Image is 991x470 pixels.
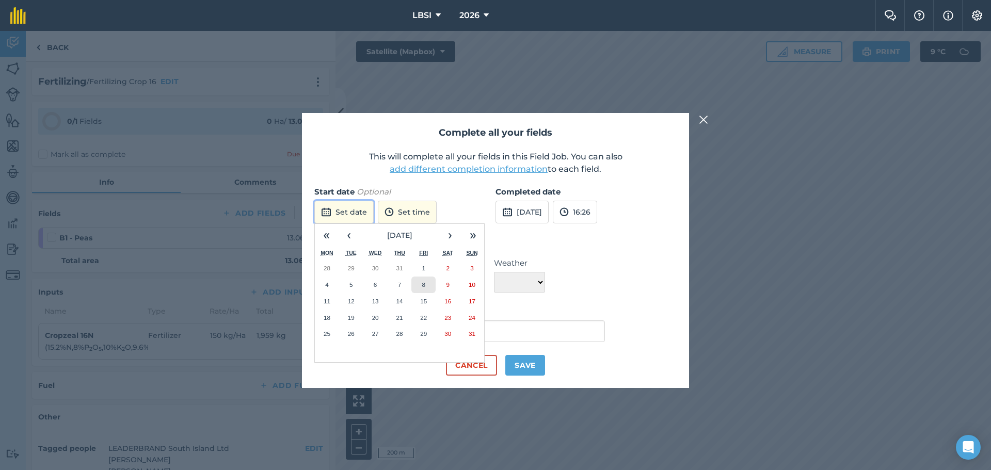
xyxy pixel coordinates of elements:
abbr: August 28, 2025 [396,330,403,337]
button: August 6, 2025 [363,277,388,293]
strong: Completed date [495,187,561,197]
abbr: August 2, 2025 [446,265,449,271]
button: August 25, 2025 [315,326,339,342]
button: Set date [314,201,374,223]
button: August 23, 2025 [436,310,460,326]
span: LBSI [412,9,431,22]
button: July 28, 2025 [315,260,339,277]
button: Save [505,355,545,376]
button: August 13, 2025 [363,293,388,310]
button: August 11, 2025 [315,293,339,310]
button: Cancel [446,355,497,376]
abbr: August 31, 2025 [469,330,475,337]
button: ‹ [338,224,360,247]
button: August 3, 2025 [460,260,484,277]
img: fieldmargin Logo [10,7,26,24]
abbr: July 31, 2025 [396,265,403,271]
button: August 16, 2025 [436,293,460,310]
button: August 18, 2025 [315,310,339,326]
abbr: Monday [321,250,333,256]
label: Weather [494,257,545,269]
abbr: August 20, 2025 [372,314,379,321]
button: August 27, 2025 [363,326,388,342]
abbr: August 18, 2025 [324,314,330,321]
button: August 19, 2025 [339,310,363,326]
span: 2026 [459,9,479,22]
abbr: Friday [419,250,428,256]
abbr: August 21, 2025 [396,314,403,321]
button: August 10, 2025 [460,277,484,293]
abbr: August 16, 2025 [444,298,451,304]
img: svg+xml;base64,PHN2ZyB4bWxucz0iaHR0cDovL3d3dy53My5vcmcvMjAwMC9zdmciIHdpZHRoPSIxNyIgaGVpZ2h0PSIxNy... [943,9,953,22]
abbr: August 25, 2025 [324,330,330,337]
abbr: Sunday [466,250,477,256]
button: August 9, 2025 [436,277,460,293]
button: Set time [378,201,437,223]
button: [DATE] [360,224,439,247]
abbr: August 13, 2025 [372,298,379,304]
p: This will complete all your fields in this Field Job. You can also to each field. [314,151,677,175]
abbr: August 5, 2025 [349,281,353,288]
abbr: Tuesday [346,250,357,256]
button: August 5, 2025 [339,277,363,293]
abbr: August 15, 2025 [420,298,427,304]
button: August 22, 2025 [411,310,436,326]
abbr: August 19, 2025 [348,314,355,321]
img: svg+xml;base64,PD94bWwgdmVyc2lvbj0iMS4wIiBlbmNvZGluZz0idXRmLTgiPz4KPCEtLSBHZW5lcmF0b3I6IEFkb2JlIE... [385,206,394,218]
abbr: August 4, 2025 [325,281,328,288]
img: svg+xml;base64,PHN2ZyB4bWxucz0iaHR0cDovL3d3dy53My5vcmcvMjAwMC9zdmciIHdpZHRoPSIyMiIgaGVpZ2h0PSIzMC... [699,114,708,126]
button: August 4, 2025 [315,277,339,293]
button: August 29, 2025 [411,326,436,342]
abbr: August 12, 2025 [348,298,355,304]
img: svg+xml;base64,PD94bWwgdmVyc2lvbj0iMS4wIiBlbmNvZGluZz0idXRmLTgiPz4KPCEtLSBHZW5lcmF0b3I6IEFkb2JlIE... [560,206,569,218]
button: August 15, 2025 [411,293,436,310]
button: » [461,224,484,247]
abbr: July 28, 2025 [324,265,330,271]
h2: Complete all your fields [314,125,677,140]
img: A question mark icon [913,10,925,21]
button: July 29, 2025 [339,260,363,277]
button: August 31, 2025 [460,326,484,342]
button: August 1, 2025 [411,260,436,277]
button: August 17, 2025 [460,293,484,310]
abbr: Wednesday [369,250,382,256]
button: [DATE] [495,201,549,223]
img: A cog icon [971,10,983,21]
abbr: August 11, 2025 [324,298,330,304]
abbr: August 27, 2025 [372,330,379,337]
button: › [439,224,461,247]
abbr: August 22, 2025 [420,314,427,321]
button: August 24, 2025 [460,310,484,326]
abbr: August 24, 2025 [469,314,475,321]
img: Two speech bubbles overlapping with the left bubble in the forefront [884,10,897,21]
h3: Weather [314,235,677,249]
button: August 8, 2025 [411,277,436,293]
abbr: August 23, 2025 [444,314,451,321]
abbr: July 29, 2025 [348,265,355,271]
button: August 28, 2025 [388,326,412,342]
button: August 26, 2025 [339,326,363,342]
button: add different completion information [390,163,548,175]
abbr: August 8, 2025 [422,281,425,288]
img: svg+xml;base64,PD94bWwgdmVyc2lvbj0iMS4wIiBlbmNvZGluZz0idXRmLTgiPz4KPCEtLSBHZW5lcmF0b3I6IEFkb2JlIE... [502,206,513,218]
abbr: August 3, 2025 [470,265,473,271]
strong: Start date [314,187,355,197]
abbr: August 29, 2025 [420,330,427,337]
button: August 20, 2025 [363,310,388,326]
abbr: Saturday [443,250,453,256]
abbr: August 9, 2025 [446,281,449,288]
button: July 30, 2025 [363,260,388,277]
button: July 31, 2025 [388,260,412,277]
img: svg+xml;base64,PD94bWwgdmVyc2lvbj0iMS4wIiBlbmNvZGluZz0idXRmLTgiPz4KPCEtLSBHZW5lcmF0b3I6IEFkb2JlIE... [321,206,331,218]
abbr: Thursday [394,250,405,256]
abbr: August 14, 2025 [396,298,403,304]
button: August 2, 2025 [436,260,460,277]
button: August 12, 2025 [339,293,363,310]
em: Optional [357,187,391,197]
button: August 7, 2025 [388,277,412,293]
div: Open Intercom Messenger [956,435,981,460]
abbr: August 10, 2025 [469,281,475,288]
abbr: August 7, 2025 [398,281,401,288]
button: August 21, 2025 [388,310,412,326]
button: August 14, 2025 [388,293,412,310]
